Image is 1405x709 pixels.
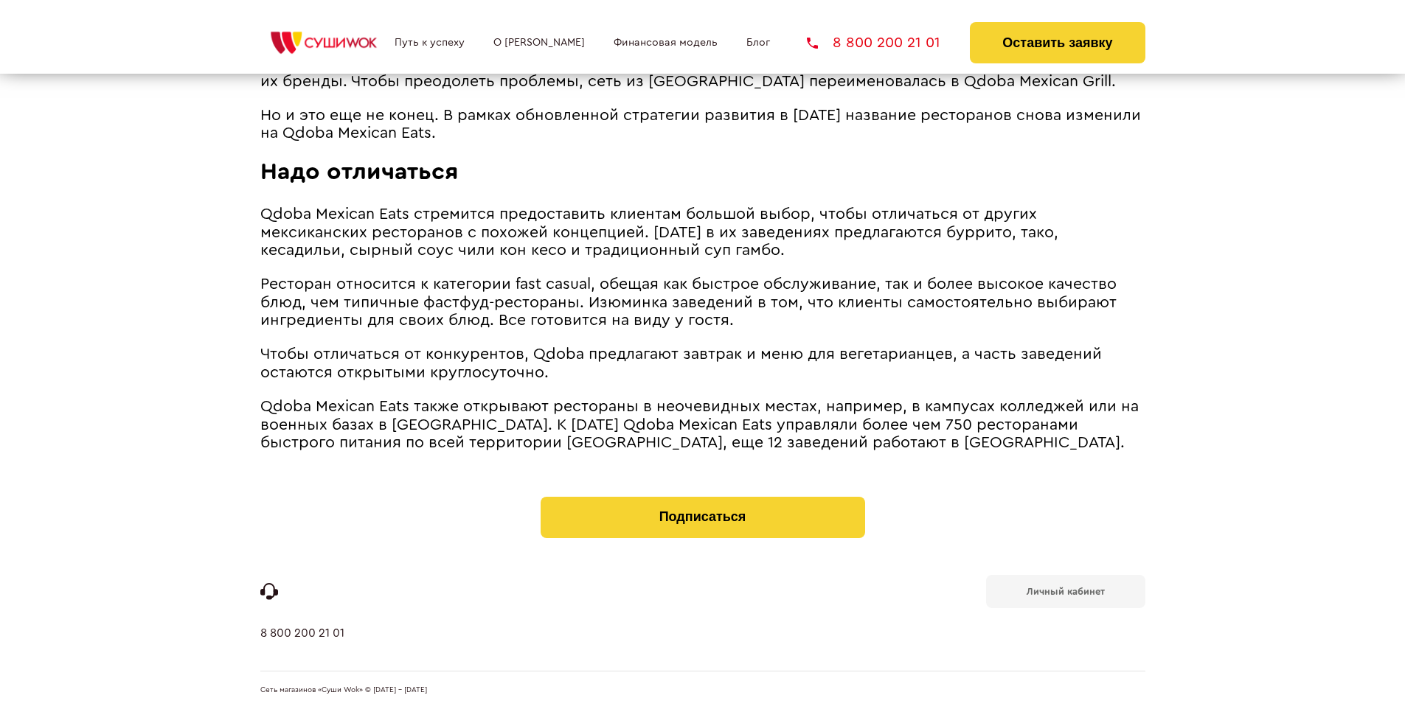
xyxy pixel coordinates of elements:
b: Личный кабинет [1027,587,1105,596]
span: Qdoba Mexican Eats также открывают рестораны в неочевидных местах, например, в кампусах колледжей... [260,399,1139,450]
a: О [PERSON_NAME] [493,37,585,49]
a: Блог [746,37,770,49]
span: Чтобы отличаться от конкурентов, Qdoba предлагают завтрак и меню для вегетарианцев, а часть завед... [260,346,1102,380]
button: Подписаться [541,497,865,538]
a: Путь к успеху [395,37,465,49]
span: Qdoba Mexican Eats стремится предоставить клиентам большой выбор, чтобы отличаться от других мекс... [260,206,1058,258]
button: Оставить заявку [970,22,1145,63]
span: Надо отличаться [260,160,459,184]
span: Сеть магазинов «Суши Wok» © [DATE] - [DATE] [260,686,427,695]
a: Личный кабинет [986,575,1145,608]
span: Несмотря на то, что Z-Teca было вымышленным названием, Z'Tejas Southwestern Grill в [GEOGRAPHIC_D... [260,38,1132,89]
span: Но и это еще не конец. В рамках обновленной стратегии развития в [DATE] название ресторанов снова... [260,108,1141,142]
span: 8 800 200 21 01 [833,35,940,50]
a: 8 800 200 21 01 [807,35,940,50]
a: 8 800 200 21 01 [260,626,344,671]
a: Финансовая модель [614,37,718,49]
span: Ресторан относится к категории fast casual, обещая как быстрое обслуживание, так и более высокое ... [260,276,1117,328]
